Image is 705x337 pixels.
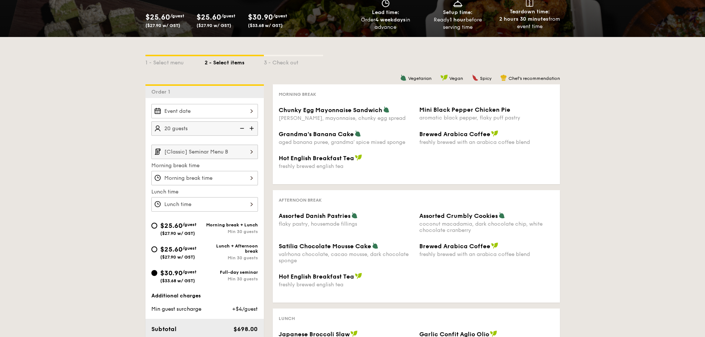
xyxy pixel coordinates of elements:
span: Hot English Breakfast Tea [279,155,354,162]
span: ($27.90 w/ GST) [145,23,180,28]
img: icon-chef-hat.a58ddaea.svg [500,74,507,81]
div: freshly brewed with an arabica coffee blend [419,139,554,145]
input: $30.90/guest($33.68 w/ GST)Full-day seminarMin 30 guests [151,270,157,276]
span: Subtotal [151,326,177,333]
span: Lunch [279,316,295,321]
span: Order 1 [151,89,173,95]
span: Brewed Arabica Coffee [419,243,490,250]
div: valrhona chocolate, cacao mousse, dark chocolate sponge [279,251,413,264]
img: icon-vegetarian.fe4039eb.svg [498,212,505,219]
input: $25.60/guest($27.90 w/ GST)Lunch + Afternoon breakMin 30 guests [151,246,157,252]
div: coconut macadamia, dark chocolate chip, white chocolate cranberry [419,221,554,233]
span: Teardown time: [510,9,550,15]
div: aged banana puree, grandma' spice mixed sponge [279,139,413,145]
img: icon-add.58712e84.svg [247,121,258,135]
div: aromatic black pepper, flaky puff pastry [419,115,554,121]
div: freshly brewed english tea [279,282,413,288]
span: $698.00 [234,326,258,333]
span: ($33.68 w/ GST) [160,278,195,283]
span: +$4/guest [232,306,258,312]
span: ($27.90 w/ GST) [160,255,195,260]
span: /guest [182,222,197,227]
div: Additional charges [151,292,258,300]
span: Afternoon break [279,198,322,203]
span: Chef's recommendation [508,76,560,81]
img: icon-vegetarian.fe4039eb.svg [383,106,390,113]
span: Spicy [480,76,491,81]
span: $25.60 [160,222,182,230]
img: icon-reduce.1d2dbef1.svg [236,121,247,135]
span: Grandma's Banana Cake [279,131,354,138]
span: Morning break [279,92,316,97]
strong: 2 hours 30 minutes [499,16,548,22]
input: Number of guests [151,121,258,136]
img: icon-vegan.f8ff3823.svg [355,154,362,161]
span: Brewed Arabica Coffee [419,131,490,138]
img: icon-vegetarian.fe4039eb.svg [351,212,358,219]
span: /guest [170,13,184,18]
img: icon-vegan.f8ff3823.svg [350,330,358,337]
span: ($27.90 w/ GST) [197,23,231,28]
img: icon-vegan.f8ff3823.svg [491,130,498,137]
div: freshly brewed english tea [279,163,413,169]
span: Min guest surcharge [151,306,201,312]
div: 2 - Select items [205,56,264,67]
span: Assorted Danish Pastries [279,212,350,219]
div: 1 - Select menu [145,56,205,67]
span: $25.60 [160,245,182,253]
span: Vegan [449,76,463,81]
strong: 4 weekdays [375,17,406,23]
div: Full-day seminar [205,270,258,275]
span: /guest [182,246,197,251]
span: Chunky Egg Mayonnaise Sandwich [279,107,382,114]
span: /guest [182,269,197,274]
img: icon-vegetarian.fe4039eb.svg [355,130,361,137]
div: Ready before serving time [424,16,491,31]
div: Lunch + Afternoon break [205,243,258,254]
span: Assorted Crumbly Cookies [419,212,498,219]
label: Lunch time [151,188,258,196]
span: Hot English Breakfast Tea [279,273,354,280]
div: Min 30 guests [205,255,258,260]
strong: 1 hour [450,17,466,23]
span: Lead time: [372,9,399,16]
input: $25.60/guest($27.90 w/ GST)Morning break + LunchMin 30 guests [151,223,157,229]
span: Setup time: [443,9,473,16]
span: /guest [273,13,287,18]
img: icon-vegetarian.fe4039eb.svg [372,242,379,249]
img: icon-vegan.f8ff3823.svg [440,74,448,81]
span: $25.60 [145,13,170,22]
div: freshly brewed with an arabica coffee blend [419,251,554,257]
img: icon-vegan.f8ff3823.svg [355,273,362,279]
div: Order in advance [353,16,419,31]
span: ($27.90 w/ GST) [160,231,195,236]
span: $25.60 [197,13,221,22]
img: icon-vegan.f8ff3823.svg [490,330,497,337]
div: flaky pastry, housemade fillings [279,221,413,227]
span: /guest [221,13,235,18]
div: 3 - Check out [264,56,323,67]
span: Vegetarian [408,76,432,81]
div: Min 30 guests [205,229,258,234]
span: $30.90 [248,13,273,22]
img: icon-vegan.f8ff3823.svg [491,242,498,249]
span: ($33.68 w/ GST) [248,23,283,28]
div: [PERSON_NAME], mayonnaise, chunky egg spread [279,115,413,121]
input: Lunch time [151,197,258,212]
span: $30.90 [160,269,182,277]
img: icon-spicy.37a8142b.svg [472,74,479,81]
label: Morning break time [151,162,258,169]
span: Mini Black Pepper Chicken Pie [419,106,510,113]
img: icon-vegetarian.fe4039eb.svg [400,74,407,81]
input: Event date [151,104,258,118]
img: icon-chevron-right.3c0dfbd6.svg [245,145,258,159]
div: Min 30 guests [205,276,258,282]
div: Morning break + Lunch [205,222,258,228]
input: Morning break time [151,171,258,185]
div: from event time [497,16,563,30]
span: Satilia Chocolate Mousse Cake [279,243,371,250]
